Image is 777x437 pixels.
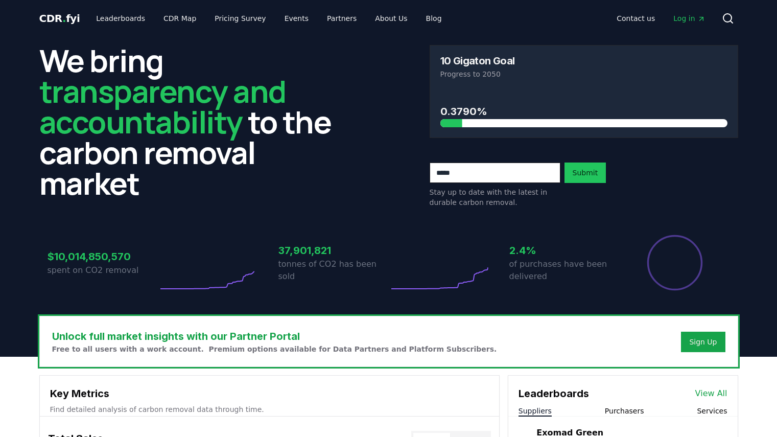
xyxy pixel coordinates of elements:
[88,9,153,28] a: Leaderboards
[519,386,589,401] h3: Leaderboards
[418,9,450,28] a: Blog
[39,70,286,143] span: transparency and accountability
[608,9,713,28] nav: Main
[440,56,515,66] h3: 10 Gigaton Goal
[509,243,620,258] h3: 2.4%
[519,406,552,416] button: Suppliers
[509,258,620,283] p: of purchases have been delivered
[50,386,489,401] h3: Key Metrics
[39,12,80,25] span: CDR fyi
[689,337,717,347] a: Sign Up
[681,332,725,352] button: Sign Up
[646,234,703,291] div: Percentage of sales delivered
[39,11,80,26] a: CDR.fyi
[440,104,727,119] h3: 0.3790%
[440,69,727,79] p: Progress to 2050
[430,187,560,208] p: Stay up to date with the latest in durable carbon removal.
[88,9,450,28] nav: Main
[48,249,158,264] h3: $10,014,850,570
[605,406,644,416] button: Purchasers
[50,404,489,415] p: Find detailed analysis of carbon removal data through time.
[319,9,365,28] a: Partners
[673,13,705,24] span: Log in
[52,344,497,354] p: Free to all users with a work account. Premium options available for Data Partners and Platform S...
[367,9,415,28] a: About Us
[564,163,606,183] button: Submit
[62,12,66,25] span: .
[52,329,497,344] h3: Unlock full market insights with our Partner Portal
[278,258,389,283] p: tonnes of CO2 has been sold
[608,9,663,28] a: Contact us
[665,9,713,28] a: Log in
[278,243,389,258] h3: 37,901,821
[276,9,317,28] a: Events
[155,9,204,28] a: CDR Map
[695,387,727,400] a: View All
[697,406,727,416] button: Services
[206,9,274,28] a: Pricing Survey
[48,264,158,277] p: spent on CO2 removal
[39,45,348,198] h2: We bring to the carbon removal market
